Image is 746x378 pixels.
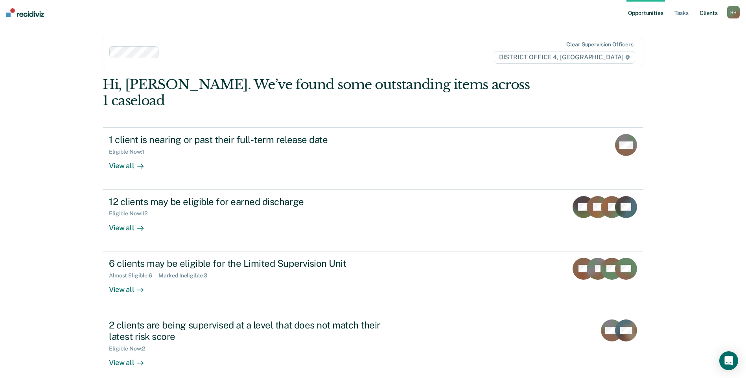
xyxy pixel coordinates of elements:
div: View all [109,352,153,367]
div: H H [727,6,740,18]
button: HH [727,6,740,18]
div: 12 clients may be eligible for earned discharge [109,196,385,207]
div: 2 clients are being supervised at a level that does not match their latest risk score [109,319,385,342]
a: 6 clients may be eligible for the Limited Supervision UnitAlmost Eligible:6Marked Ineligible:3Vie... [103,251,643,313]
span: DISTRICT OFFICE 4, [GEOGRAPHIC_DATA] [494,51,635,64]
div: Eligible Now : 12 [109,210,154,217]
div: Almost Eligible : 6 [109,272,158,279]
div: 1 client is nearing or past their full-term release date [109,134,385,145]
a: 12 clients may be eligible for earned dischargeEligible Now:12View all [103,190,643,251]
img: Recidiviz [6,8,44,17]
div: Clear supervision officers [566,41,633,48]
div: View all [109,155,153,171]
div: Eligible Now : 1 [109,149,151,155]
a: 1 client is nearing or past their full-term release dateEligible Now:1View all [103,127,643,189]
div: Eligible Now : 2 [109,345,151,352]
div: 6 clients may be eligible for the Limited Supervision Unit [109,258,385,269]
div: Marked Ineligible : 3 [158,272,214,279]
div: Open Intercom Messenger [719,351,738,370]
div: View all [109,217,153,232]
div: Hi, [PERSON_NAME]. We’ve found some outstanding items across 1 caseload [103,77,535,109]
div: View all [109,279,153,294]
